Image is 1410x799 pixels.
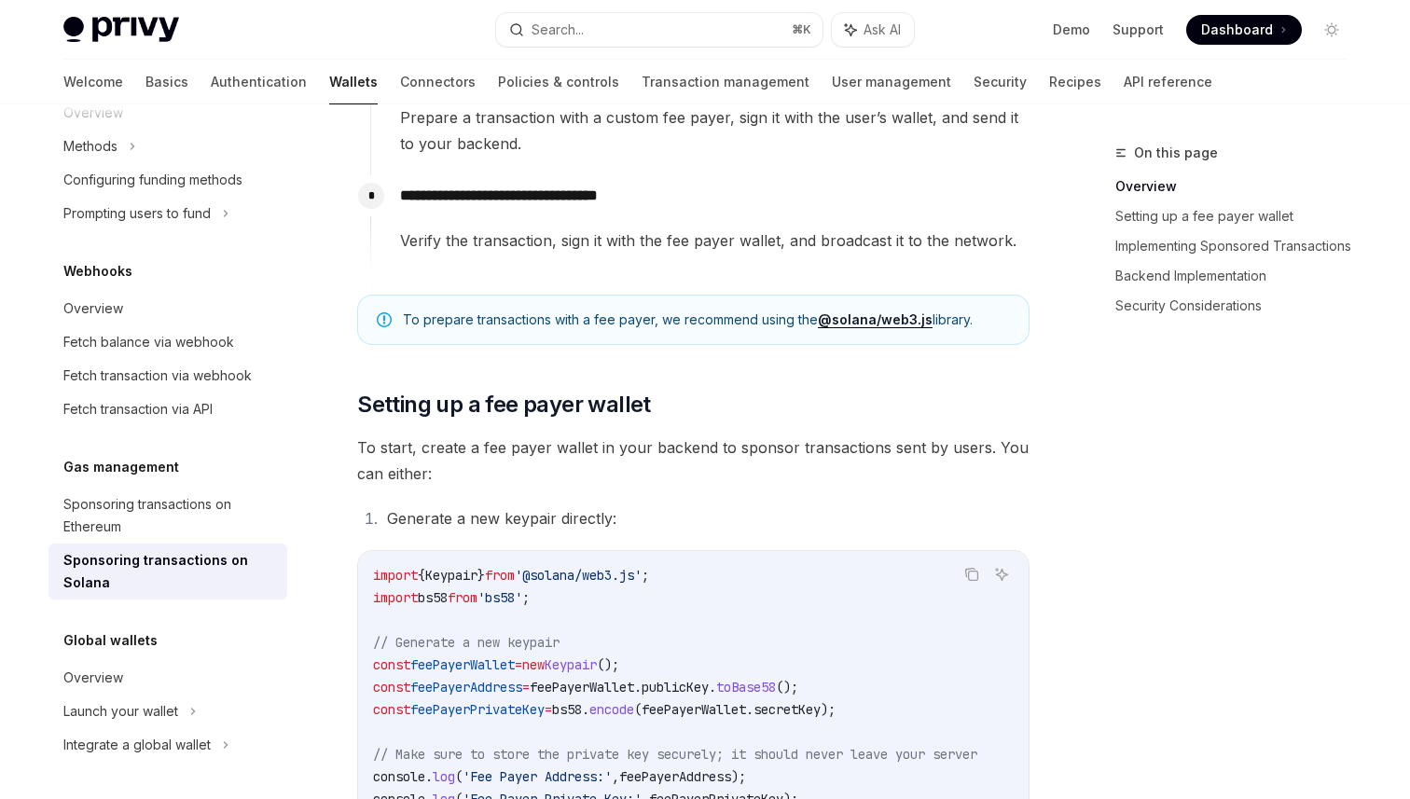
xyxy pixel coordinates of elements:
[63,135,117,158] div: Methods
[63,365,252,387] div: Fetch transaction via webhook
[425,567,477,584] span: Keypair
[373,679,410,696] span: const
[377,312,392,327] svg: Note
[485,567,515,584] span: from
[1113,21,1164,39] a: Support
[357,390,651,420] span: Setting up a fee payer wallet
[373,746,977,763] span: // Make sure to store the private key securely; it should never leave your server
[410,701,545,718] span: feePayerPrivateKey
[1186,15,1302,45] a: Dashboard
[145,60,188,104] a: Basics
[642,60,809,104] a: Transaction management
[532,19,584,41] div: Search...
[522,679,530,696] span: =
[545,656,597,673] span: Keypair
[974,60,1027,104] a: Security
[515,567,642,584] span: '@solana/web3.js'
[746,701,753,718] span: .
[400,104,1029,157] span: Prepare a transaction with a custom fee payer, sign it with the user’s wallet, and send it to you...
[357,434,1030,487] span: To start, create a fee payer wallet in your backend to sponsor transactions sent by users. You ca...
[776,679,798,696] span: ();
[642,567,649,584] span: ;
[63,734,211,756] div: Integrate a global wallet
[48,163,287,197] a: Configuring funding methods
[582,701,589,718] span: .
[418,567,425,584] span: {
[716,679,776,696] span: toBase58
[589,701,634,718] span: encode
[612,768,619,785] span: ,
[400,227,1029,254] span: Verify the transaction, sign it with the fee payer wallet, and broadcast it to the network.
[821,701,836,718] span: );
[642,701,746,718] span: feePayerWallet
[373,768,425,785] span: console
[63,398,213,420] div: Fetch transaction via API
[634,701,642,718] span: (
[552,701,582,718] span: bs58
[63,260,132,282] h5: Webhooks
[1317,15,1347,45] button: Toggle dark mode
[1201,21,1273,39] span: Dashboard
[634,679,642,696] span: .
[1115,172,1362,201] a: Overview
[522,589,530,606] span: ;
[832,60,951,104] a: User management
[373,589,418,606] span: import
[63,169,242,191] div: Configuring funding methods
[1134,142,1218,164] span: On this page
[642,679,709,696] span: publicKey
[63,549,276,594] div: Sponsoring transactions on Solana
[48,359,287,393] a: Fetch transaction via webhook
[1115,291,1362,321] a: Security Considerations
[418,589,448,606] span: bs58
[373,634,560,651] span: // Generate a new keypair
[381,505,1030,531] li: Generate a new keypair directly:
[864,21,901,39] span: Ask AI
[522,656,545,673] span: new
[63,667,123,689] div: Overview
[329,60,378,104] a: Wallets
[63,202,211,225] div: Prompting users to fund
[48,544,287,599] a: Sponsoring transactions on Solana
[63,331,234,353] div: Fetch balance via webhook
[410,679,522,696] span: feePayerAddress
[1115,261,1362,291] a: Backend Implementation
[448,589,477,606] span: from
[425,768,433,785] span: .
[597,656,619,673] span: ();
[818,311,933,328] a: @solana/web3.js
[373,656,410,673] span: const
[1115,201,1362,231] a: Setting up a fee payer wallet
[48,325,287,359] a: Fetch balance via webhook
[410,656,515,673] span: feePayerWallet
[989,562,1014,586] button: Ask AI
[400,60,476,104] a: Connectors
[792,22,811,37] span: ⌘ K
[63,629,158,652] h5: Global wallets
[619,768,731,785] span: feePayerAddress
[753,701,821,718] span: secretKey
[48,393,287,426] a: Fetch transaction via API
[48,661,287,695] a: Overview
[48,488,287,544] a: Sponsoring transactions on Ethereum
[832,13,914,47] button: Ask AI
[63,297,123,320] div: Overview
[373,701,410,718] span: const
[1115,231,1362,261] a: Implementing Sponsored Transactions
[530,679,634,696] span: feePayerWallet
[1049,60,1101,104] a: Recipes
[63,493,276,538] div: Sponsoring transactions on Ethereum
[433,768,455,785] span: log
[48,292,287,325] a: Overview
[477,589,522,606] span: 'bs58'
[477,567,485,584] span: }
[1124,60,1212,104] a: API reference
[211,60,307,104] a: Authentication
[496,13,822,47] button: Search...⌘K
[63,456,179,478] h5: Gas management
[463,768,612,785] span: 'Fee Payer Address:'
[455,768,463,785] span: (
[709,679,716,696] span: .
[63,60,123,104] a: Welcome
[63,17,179,43] img: light logo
